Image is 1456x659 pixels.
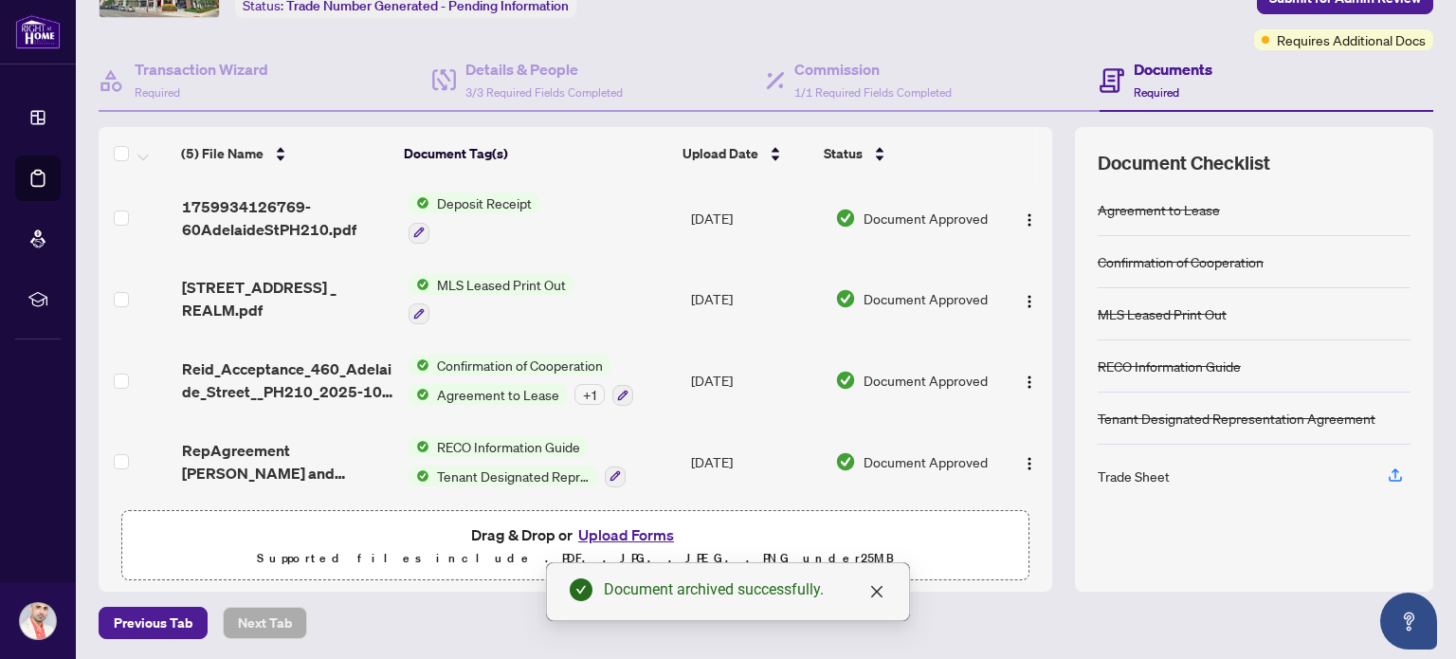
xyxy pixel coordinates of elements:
[835,370,856,391] img: Document Status
[683,177,828,259] td: [DATE]
[683,421,828,503] td: [DATE]
[1022,375,1037,390] img: Logo
[1098,408,1375,429] div: Tenant Designated Representation Agreement
[99,607,208,639] button: Previous Tab
[1022,294,1037,309] img: Logo
[835,288,856,309] img: Document Status
[1134,85,1179,100] span: Required
[866,581,887,602] a: Close
[1380,593,1437,650] button: Open asap
[794,58,952,81] h4: Commission
[1022,456,1037,471] img: Logo
[1014,203,1045,233] button: Logo
[429,192,539,213] span: Deposit Receipt
[20,603,56,639] img: Profile Icon
[864,451,988,472] span: Document Approved
[429,436,588,457] span: RECO Information Guide
[574,384,605,405] div: + 1
[1098,251,1264,272] div: Confirmation of Cooperation
[824,143,863,164] span: Status
[1014,447,1045,477] button: Logo
[1022,212,1037,228] img: Logo
[835,208,856,229] img: Document Status
[182,357,393,403] span: Reid_Acceptance_460_Adelaide_Street__PH210_2025-10-06_08_16_43.pdf
[409,384,429,405] img: Status Icon
[816,127,989,180] th: Status
[683,259,828,340] td: [DATE]
[864,208,988,229] span: Document Approved
[429,466,597,486] span: Tenant Designated Representation Agreement
[683,339,828,421] td: [DATE]
[573,522,680,547] button: Upload Forms
[15,14,61,49] img: logo
[122,511,1028,581] span: Drag & Drop orUpload FormsSupported files include .PDF, .JPG, .JPEG, .PNG under25MB
[1098,303,1227,324] div: MLS Leased Print Out
[182,439,393,485] span: RepAgreement [PERSON_NAME] and [PERSON_NAME].pdf
[396,127,675,180] th: Document Tag(s)
[182,276,393,321] span: [STREET_ADDRESS] _ REALM.pdf
[223,607,307,639] button: Next Tab
[1098,199,1220,220] div: Agreement to Lease
[429,355,610,375] span: Confirmation of Cooperation
[409,192,429,213] img: Status Icon
[114,608,192,638] span: Previous Tab
[465,58,623,81] h4: Details & People
[409,436,429,457] img: Status Icon
[135,58,268,81] h4: Transaction Wizard
[409,192,539,244] button: Status IconDeposit Receipt
[409,436,626,487] button: Status IconRECO Information GuideStatus IconTenant Designated Representation Agreement
[409,355,429,375] img: Status Icon
[471,522,680,547] span: Drag & Drop or
[682,143,758,164] span: Upload Date
[1134,58,1212,81] h4: Documents
[570,578,592,601] span: check-circle
[409,355,633,406] button: Status IconConfirmation of CooperationStatus IconAgreement to Lease+1
[134,547,1017,570] p: Supported files include .PDF, .JPG, .JPEG, .PNG under 25 MB
[1098,356,1241,376] div: RECO Information Guide
[1014,284,1045,314] button: Logo
[864,370,988,391] span: Document Approved
[835,451,856,472] img: Document Status
[409,274,573,325] button: Status IconMLS Leased Print Out
[409,274,429,295] img: Status Icon
[429,384,567,405] span: Agreement to Lease
[794,85,952,100] span: 1/1 Required Fields Completed
[409,466,429,486] img: Status Icon
[181,143,264,164] span: (5) File Name
[869,584,884,599] span: close
[465,85,623,100] span: 3/3 Required Fields Completed
[135,85,180,100] span: Required
[604,578,886,601] div: Document archived successfully.
[1014,365,1045,395] button: Logo
[182,195,393,241] span: 1759934126769-60AdelaideStPH210.pdf
[1098,466,1170,486] div: Trade Sheet
[173,127,396,180] th: (5) File Name
[429,274,573,295] span: MLS Leased Print Out
[1277,29,1426,50] span: Requires Additional Docs
[864,288,988,309] span: Document Approved
[675,127,816,180] th: Upload Date
[1098,150,1270,176] span: Document Checklist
